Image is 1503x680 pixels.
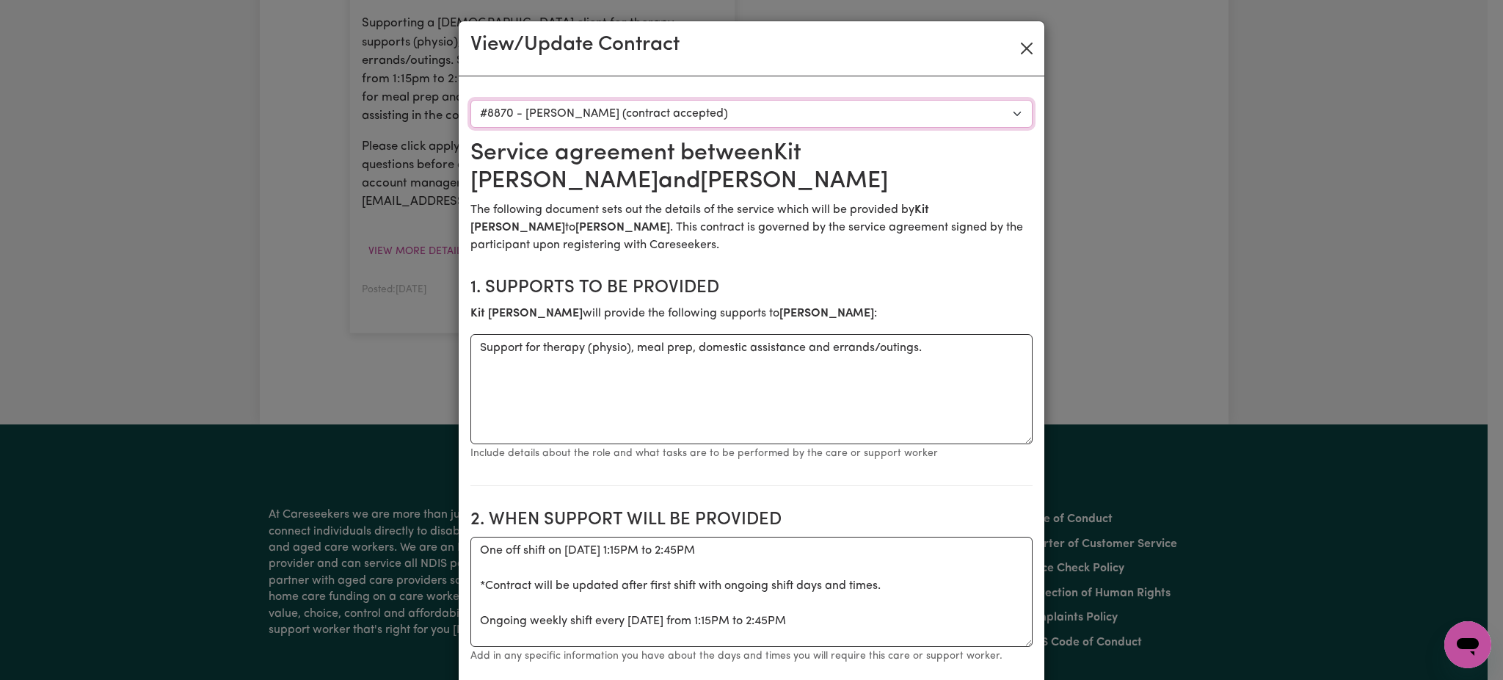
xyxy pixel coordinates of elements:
[470,334,1033,444] textarea: Support for therapy (physio), meal prep, domestic assistance and errands/outings.
[470,305,1033,322] p: will provide the following supports to :
[470,308,583,319] b: Kit [PERSON_NAME]
[470,510,1033,531] h2: 2. When support will be provided
[470,201,1033,254] p: The following document sets out the details of the service which will be provided by to . This co...
[470,537,1033,647] textarea: One off shift on [DATE] 1:15PM to 2:45PM *Contract will be updated after first shift with ongoing...
[1015,37,1038,60] button: Close
[470,651,1002,662] small: Add in any specific information you have about the days and times you will require this care or s...
[470,140,1033,196] h2: Service agreement between Kit [PERSON_NAME] and [PERSON_NAME]
[575,222,670,234] b: [PERSON_NAME]
[1444,621,1491,668] iframe: Button to launch messaging window
[470,33,680,58] h3: View/Update Contract
[470,448,938,459] small: Include details about the role and what tasks are to be performed by the care or support worker
[470,278,1033,299] h2: 1. Supports to be provided
[779,308,874,319] b: [PERSON_NAME]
